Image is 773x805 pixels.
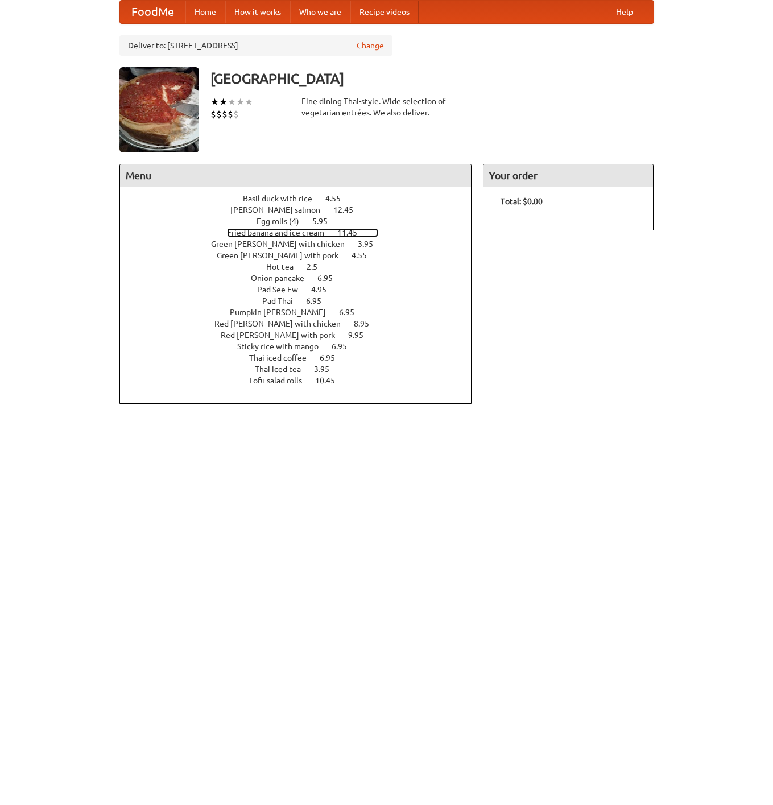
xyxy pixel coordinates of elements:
span: 6.95 [339,308,366,317]
li: $ [210,108,216,121]
a: Pad See Ew 4.95 [257,285,348,294]
span: Thai iced coffee [249,353,318,362]
span: 6.95 [306,296,333,306]
a: Red [PERSON_NAME] with pork 9.95 [221,331,385,340]
span: Red [PERSON_NAME] with chicken [214,319,352,328]
a: Green [PERSON_NAME] with chicken 3.95 [211,240,394,249]
span: Green [PERSON_NAME] with chicken [211,240,356,249]
a: Fried banana and ice cream 11.45 [227,228,378,237]
a: Thai iced tea 3.95 [255,365,350,374]
span: Pad See Ew [257,285,309,294]
span: 4.55 [325,194,352,203]
span: Green [PERSON_NAME] with pork [217,251,350,260]
span: 9.95 [348,331,375,340]
span: Fried banana and ice cream [227,228,336,237]
span: [PERSON_NAME] salmon [230,205,332,214]
span: Hot tea [266,262,305,271]
span: Thai iced tea [255,365,312,374]
span: 4.95 [311,285,338,294]
span: 5.95 [312,217,339,226]
a: Pad Thai 6.95 [262,296,342,306]
a: Pumpkin [PERSON_NAME] 6.95 [230,308,375,317]
a: Help [607,1,642,23]
a: Home [185,1,225,23]
span: 6.95 [320,353,346,362]
li: ★ [210,96,219,108]
a: [PERSON_NAME] salmon 12.45 [230,205,374,214]
span: 12.45 [333,205,365,214]
span: Pad Thai [262,296,304,306]
h4: Your order [483,164,653,187]
div: Deliver to: [STREET_ADDRESS] [119,35,392,56]
span: Sticky rice with mango [237,342,330,351]
a: Sticky rice with mango 6.95 [237,342,368,351]
li: $ [216,108,222,121]
a: Basil duck with rice 4.55 [243,194,362,203]
a: How it works [225,1,290,23]
span: Egg rolls (4) [257,217,311,226]
li: ★ [236,96,245,108]
span: 2.5 [307,262,329,271]
span: 11.45 [337,228,369,237]
span: 8.95 [354,319,381,328]
a: Tofu salad rolls 10.45 [249,376,356,385]
span: 10.45 [315,376,346,385]
span: Red [PERSON_NAME] with pork [221,331,346,340]
span: 3.95 [314,365,341,374]
h4: Menu [120,164,472,187]
h3: [GEOGRAPHIC_DATA] [210,67,654,90]
img: angular.jpg [119,67,199,152]
li: ★ [228,96,236,108]
span: 4.55 [352,251,378,260]
b: Total: $0.00 [501,197,543,206]
span: Basil duck with rice [243,194,324,203]
span: Onion pancake [251,274,316,283]
span: 6.95 [332,342,358,351]
a: Who we are [290,1,350,23]
a: Onion pancake 6.95 [251,274,354,283]
a: FoodMe [120,1,185,23]
a: Recipe videos [350,1,419,23]
a: Hot tea 2.5 [266,262,338,271]
li: $ [222,108,228,121]
li: ★ [219,96,228,108]
a: Red [PERSON_NAME] with chicken 8.95 [214,319,390,328]
span: 3.95 [358,240,385,249]
a: Thai iced coffee 6.95 [249,353,356,362]
div: Fine dining Thai-style. Wide selection of vegetarian entrées. We also deliver. [301,96,472,118]
span: 6.95 [317,274,344,283]
span: Pumpkin [PERSON_NAME] [230,308,337,317]
a: Change [357,40,384,51]
a: Egg rolls (4) 5.95 [257,217,349,226]
li: $ [233,108,239,121]
span: Tofu salad rolls [249,376,313,385]
li: $ [228,108,233,121]
li: ★ [245,96,253,108]
a: Green [PERSON_NAME] with pork 4.55 [217,251,388,260]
